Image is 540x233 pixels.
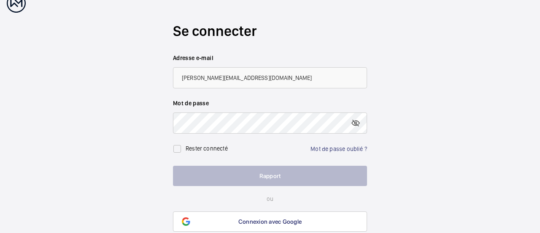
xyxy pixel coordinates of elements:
[173,55,213,61] font: Adresse e-mail
[173,166,367,186] button: Rapport
[238,218,302,225] font: Connexion avec Google
[310,145,367,152] a: Mot de passe oublié ?
[173,67,367,88] input: Votre adresse e-mail
[259,173,281,179] font: Rapport
[173,22,256,39] font: Se connecter
[267,195,273,202] font: ou
[173,100,209,107] font: Mot de passe
[186,145,228,152] font: Rester connecté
